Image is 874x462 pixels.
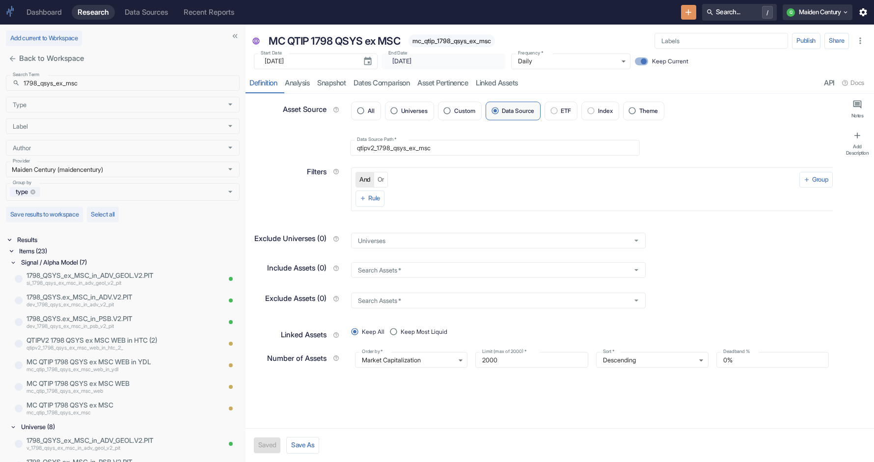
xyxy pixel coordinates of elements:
[472,73,522,93] a: Linked Assets
[27,292,220,302] p: 1798_QSYS.ex_MSC_in_ADV.V2.PIT
[368,108,375,114] span: All
[820,73,839,93] a: API
[27,400,220,417] a: MC QTIP 1798 QSYS ex MSCmc_qtip_1798_qsys_ex_msc
[27,323,220,331] p: dev_1798_qsys_ex_msc_in_psb_v2_pit
[119,5,174,20] a: Data Sources
[224,142,236,154] button: Open
[783,4,852,20] button: QMaiden Century
[313,73,350,93] a: Snapshot
[603,348,614,355] label: Sort
[224,186,236,198] button: Open
[267,353,327,364] p: Number of Assets
[27,435,193,445] p: 1798_QSYS_ex_MSC_in_ADV_GEOL.V2.PIT
[518,50,543,56] label: Frequency
[27,345,220,353] p: qtipv2_1798_qsys_ex_msc_web_in_htc_2_
[184,8,234,17] div: Recent Reports
[72,5,115,20] a: Research
[845,143,870,156] div: Add Description
[125,8,168,17] div: Data Sources
[454,108,475,114] span: Custom
[265,293,327,304] p: Exclude Assets (0)
[350,73,413,93] a: Dates Comparison
[27,357,220,367] p: MC QTIP 1798 QSYS ex MSC WEB in YDL
[269,33,400,49] p: MC QTIP 1798 QSYS ex MSC
[652,57,688,66] span: Keep Current
[265,54,355,69] input: yyyy-mm-dd
[228,29,242,43] button: Collapse Sidebar
[27,366,220,374] p: mc_qtip_1798_qsys_ex_msc_web_in_ydl
[307,166,327,177] p: Filters
[21,5,68,20] a: Dashboard
[13,179,31,186] label: Group by
[596,352,709,368] div: Descending
[27,400,220,410] p: MC QTIP 1798 QSYS ex MSC
[401,327,447,336] span: Keep Most Liquid
[27,409,220,417] p: mc_qtip_1798_qsys_ex_msc
[267,263,327,273] p: Include Assets (0)
[19,421,240,433] div: Universe (8)
[374,172,388,188] button: Or
[787,8,795,17] div: Q
[355,190,384,206] button: Rule
[224,99,236,110] button: Open
[87,207,119,222] button: Select all
[281,73,313,93] a: analysis
[27,357,220,374] a: MC QTIP 1798 QSYS ex MSC WEB in YDLmc_qtip_1798_qsys_ex_msc_web_in_ydl
[511,54,630,69] div: Daily
[15,234,240,245] div: Results
[246,73,874,93] div: resource tabs
[482,348,526,355] label: Limit (max of 2000)
[6,30,82,46] button: Add current to Workspace
[354,236,624,245] input: Universes
[27,314,220,330] a: 1798_QSYS.ex_MSC_in_PSB.V2.PITdev_1798_qsys_ex_msc_in_psb_v2_pit
[19,257,240,268] div: Signal / Alpha Model (7)
[252,37,260,47] span: Universe
[630,264,642,276] button: Open
[281,329,327,340] p: Linked Assets
[409,37,495,45] span: mc_qtip_1798_qsys_ex_msc
[598,108,613,114] span: Index
[78,8,109,17] div: Research
[6,207,83,222] button: Save results to workspace
[388,50,407,56] label: End Date
[799,172,833,188] button: Group
[843,96,872,123] button: Notes
[10,187,40,197] div: type
[502,108,534,114] span: Data Source
[19,53,84,64] p: Back to Workspace
[13,71,39,78] label: Search Term
[17,245,240,257] div: Items (23)
[254,233,327,244] p: Exclude Universes (0)
[27,314,220,324] p: 1798_QSYS.ex_MSC_in_PSB.V2.PIT
[249,79,277,88] div: Definition
[27,379,220,395] a: MC QTIP 1798 QSYS ex MSC WEBmc_qtip_1798_qsys_ex_msc_web
[27,292,220,309] a: 1798_QSYS.ex_MSC_in_ADV.V2.PITdev_1798_qsys_ex_msc_in_adv_v2_pit
[561,108,571,114] span: ETF
[27,280,220,288] p: si_1798_qsys_ex_msc_in_adv_geol_v2_pit
[355,172,374,188] button: And
[27,444,193,452] p: v_1798_qsys_ex_msc_in_adv_geol_v2_pit
[355,352,467,368] div: Market Capitalization
[357,136,396,143] label: Data Source Path
[261,50,282,56] label: Start Date
[6,52,19,65] button: close
[359,53,377,70] button: Choose date, selected date is May 1, 2019
[362,348,383,355] label: Order by
[681,5,696,20] button: New Resource
[27,271,220,280] p: 1798_QSYS_ex_MSC_in_ADV_GEOL.V2.PIT
[702,4,777,21] button: Search.../
[413,73,472,93] a: Asset Pertinence
[178,5,240,20] a: Recent Reports
[392,54,492,69] input: yyyy-mm-dd
[792,33,820,49] button: Publish
[283,104,327,115] p: Asset Source
[630,235,642,246] button: Open
[362,327,384,336] span: Keep All
[27,435,193,452] a: 1798_QSYS_ex_MSC_in_ADV_GEOL.V2.PITv_1798_qsys_ex_msc_in_adv_geol_v2_pit
[27,335,220,345] p: QTIPV2 1798 QSYS ex MSC WEB in HTC (2)
[224,163,236,175] button: Open
[266,30,403,51] div: MC QTIP 1798 QSYS ex MSC
[27,271,220,287] a: 1798_QSYS_ex_MSC_in_ADV_GEOL.V2.PITsi_1798_qsys_ex_msc_in_adv_geol_v2_pit
[13,158,30,164] label: Provider
[27,8,62,17] div: Dashboard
